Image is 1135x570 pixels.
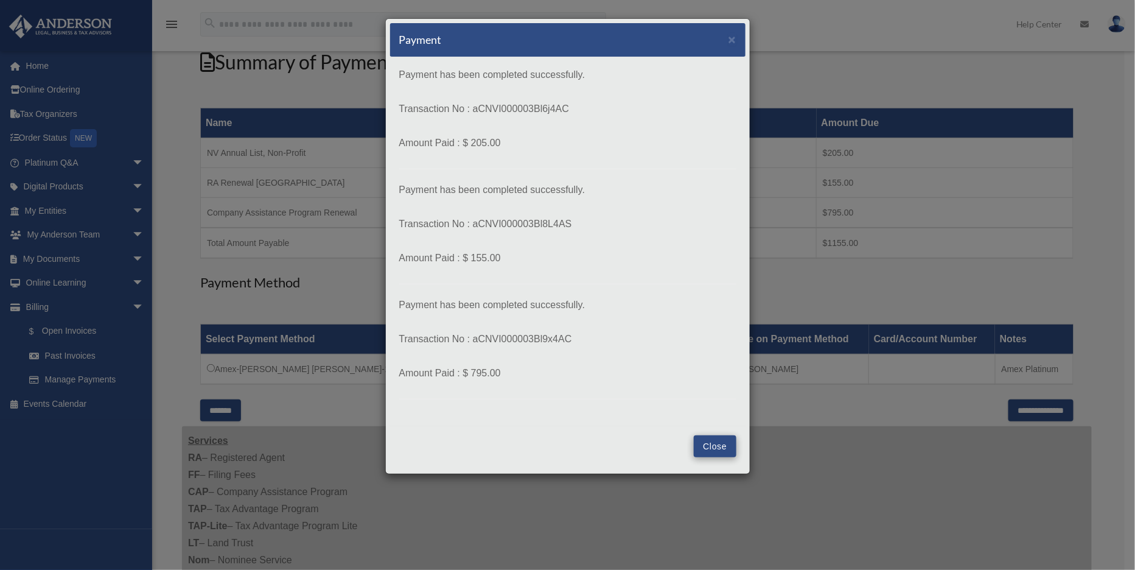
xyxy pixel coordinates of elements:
[399,135,736,152] p: Amount Paid : $ 205.00
[399,66,736,83] p: Payment has been completed successfully.
[694,435,736,457] button: Close
[399,181,736,199] p: Payment has been completed successfully.
[399,250,736,267] p: Amount Paid : $ 155.00
[728,32,736,46] span: ×
[399,216,736,233] p: Transaction No : aCNVI000003Bl8L4AS
[728,33,736,46] button: Close
[399,100,736,118] p: Transaction No : aCNVI000003Bl6j4AC
[399,365,736,382] p: Amount Paid : $ 795.00
[399,297,736,314] p: Payment has been completed successfully.
[399,32,442,47] h5: Payment
[399,331,736,348] p: Transaction No : aCNVI000003Bl9x4AC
